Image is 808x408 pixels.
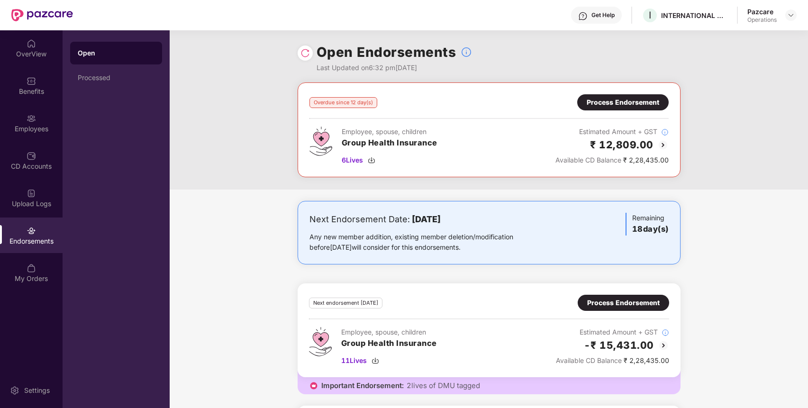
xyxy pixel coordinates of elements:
div: Next Endorsement Date: [309,213,543,226]
div: Next endorsement [DATE] [309,298,382,308]
img: svg+xml;base64,PHN2ZyBpZD0iRHJvcGRvd24tMzJ4MzIiIHhtbG5zPSJodHRwOi8vd3d3LnczLm9yZy8yMDAwL3N2ZyIgd2... [787,11,795,19]
h3: Group Health Insurance [341,337,437,350]
img: svg+xml;base64,PHN2ZyBpZD0iQmFjay0yMHgyMCIgeG1sbnM9Imh0dHA6Ly93d3cudzMub3JnLzIwMDAvc3ZnIiB3aWR0aD... [657,139,669,151]
div: Operations [747,16,777,24]
img: svg+xml;base64,PHN2ZyBpZD0iU2V0dGluZy0yMHgyMCIgeG1sbnM9Imh0dHA6Ly93d3cudzMub3JnLzIwMDAvc3ZnIiB3aW... [10,386,19,395]
span: Available CD Balance [556,356,622,364]
h2: ₹ 12,809.00 [590,137,654,153]
span: Available CD Balance [555,156,621,164]
div: Employee, spouse, children [341,327,437,337]
div: Open [78,48,154,58]
img: svg+xml;base64,PHN2ZyBpZD0iRG93bmxvYWQtMzJ4MzIiIHhtbG5zPSJodHRwOi8vd3d3LnczLm9yZy8yMDAwL3N2ZyIgd2... [368,156,375,164]
h3: Group Health Insurance [342,137,437,149]
div: Remaining [626,213,669,236]
img: svg+xml;base64,PHN2ZyBpZD0iUmVsb2FkLTMyeDMyIiB4bWxucz0iaHR0cDovL3d3dy53My5vcmcvMjAwMC9zdmciIHdpZH... [300,48,310,58]
div: Estimated Amount + GST [556,327,669,337]
img: svg+xml;base64,PHN2ZyBpZD0iVXBsb2FkX0xvZ3MiIGRhdGEtbmFtZT0iVXBsb2FkIExvZ3MiIHhtbG5zPSJodHRwOi8vd3... [27,189,36,198]
div: Processed [78,74,154,82]
h1: Open Endorsements [317,42,456,63]
img: svg+xml;base64,PHN2ZyBpZD0iQmFjay0yMHgyMCIgeG1sbnM9Imh0dHA6Ly93d3cudzMub3JnLzIwMDAvc3ZnIiB3aWR0aD... [658,340,669,351]
div: Process Endorsement [587,97,659,108]
img: svg+xml;base64,PHN2ZyBpZD0iTXlfT3JkZXJzIiBkYXRhLW5hbWU9Ik15IE9yZGVycyIgeG1sbnM9Imh0dHA6Ly93d3cudz... [27,263,36,273]
h2: -₹ 15,431.00 [584,337,654,353]
div: Employee, spouse, children [342,127,437,137]
span: 2 lives of DMU tagged [407,381,480,390]
img: svg+xml;base64,PHN2ZyBpZD0iSG9tZSIgeG1sbnM9Imh0dHA6Ly93d3cudzMub3JnLzIwMDAvc3ZnIiB3aWR0aD0iMjAiIG... [27,39,36,48]
div: Overdue since 12 day(s) [309,97,377,108]
img: svg+xml;base64,PHN2ZyBpZD0iSGVscC0zMngzMiIgeG1sbnM9Imh0dHA6Ly93d3cudzMub3JnLzIwMDAvc3ZnIiB3aWR0aD... [578,11,588,21]
h3: 18 day(s) [632,223,669,236]
img: svg+xml;base64,PHN2ZyB4bWxucz0iaHR0cDovL3d3dy53My5vcmcvMjAwMC9zdmciIHdpZHRoPSI0Ny43MTQiIGhlaWdodD... [309,327,332,356]
div: ₹ 2,28,435.00 [556,355,669,366]
span: Important Endorsement: [321,381,404,390]
img: svg+xml;base64,PHN2ZyBpZD0iQ0RfQWNjb3VudHMiIGRhdGEtbmFtZT0iQ0QgQWNjb3VudHMiIHhtbG5zPSJodHRwOi8vd3... [27,151,36,161]
span: 6 Lives [342,155,363,165]
img: svg+xml;base64,PHN2ZyBpZD0iSW5mb18tXzMyeDMyIiBkYXRhLW5hbWU9IkluZm8gLSAzMngzMiIgeG1sbnM9Imh0dHA6Ly... [461,46,472,58]
img: New Pazcare Logo [11,9,73,21]
img: svg+xml;base64,PHN2ZyB4bWxucz0iaHR0cDovL3d3dy53My5vcmcvMjAwMC9zdmciIHdpZHRoPSI0Ny43MTQiIGhlaWdodD... [309,127,332,156]
img: svg+xml;base64,PHN2ZyBpZD0iSW5mb18tXzMyeDMyIiBkYXRhLW5hbWU9IkluZm8gLSAzMngzMiIgeG1sbnM9Imh0dHA6Ly... [662,329,669,336]
span: I [649,9,651,21]
div: Any new member addition, existing member deletion/modification before [DATE] will consider for th... [309,232,543,253]
b: [DATE] [412,214,441,224]
div: Estimated Amount + GST [555,127,669,137]
img: icon [309,381,318,390]
div: Process Endorsement [587,298,660,308]
img: svg+xml;base64,PHN2ZyBpZD0iRG93bmxvYWQtMzJ4MzIiIHhtbG5zPSJodHRwOi8vd3d3LnczLm9yZy8yMDAwL3N2ZyIgd2... [372,357,379,364]
img: svg+xml;base64,PHN2ZyBpZD0iQmVuZWZpdHMiIHhtbG5zPSJodHRwOi8vd3d3LnczLm9yZy8yMDAwL3N2ZyIgd2lkdGg9Ij... [27,76,36,86]
div: Get Help [591,11,615,19]
div: INTERNATIONAL ASSET RECONSTRUCTION COMPANY PRIVATE LIMITED [661,11,727,20]
div: Settings [21,386,53,395]
div: Last Updated on 6:32 pm[DATE] [317,63,472,73]
span: 11 Lives [341,355,367,366]
div: ₹ 2,28,435.00 [555,155,669,165]
div: Pazcare [747,7,777,16]
img: svg+xml;base64,PHN2ZyBpZD0iRW1wbG95ZWVzIiB4bWxucz0iaHR0cDovL3d3dy53My5vcmcvMjAwMC9zdmciIHdpZHRoPS... [27,114,36,123]
img: svg+xml;base64,PHN2ZyBpZD0iSW5mb18tXzMyeDMyIiBkYXRhLW5hbWU9IkluZm8gLSAzMngzMiIgeG1sbnM9Imh0dHA6Ly... [661,128,669,136]
img: svg+xml;base64,PHN2ZyBpZD0iRW5kb3JzZW1lbnRzIiB4bWxucz0iaHR0cDovL3d3dy53My5vcmcvMjAwMC9zdmciIHdpZH... [27,226,36,236]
